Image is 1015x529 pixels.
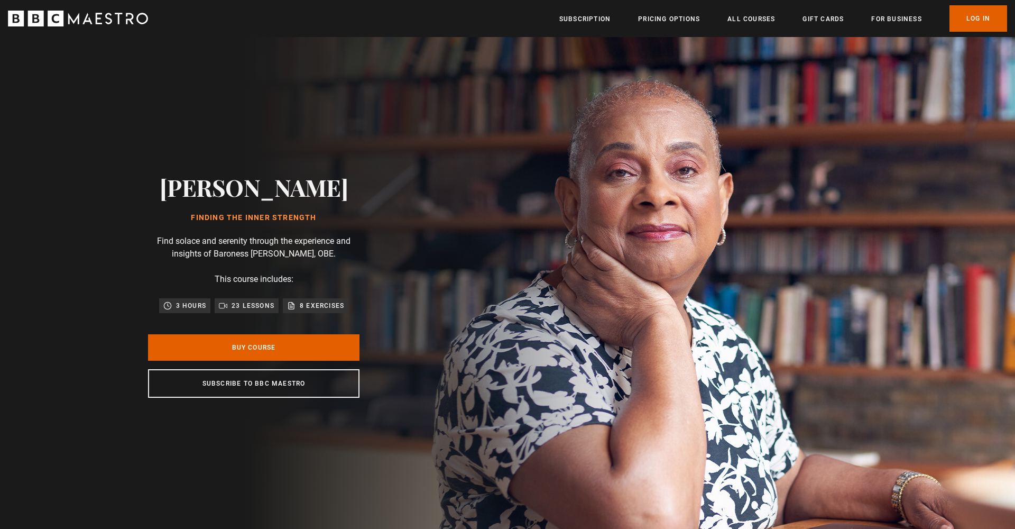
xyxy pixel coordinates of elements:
p: 23 lessons [232,300,274,311]
a: Gift Cards [802,14,844,24]
a: Subscription [559,14,611,24]
a: For business [871,14,921,24]
a: Log In [949,5,1007,32]
nav: Primary [559,5,1007,32]
a: Subscribe to BBC Maestro [148,369,359,398]
p: 8 exercises [300,300,344,311]
svg: BBC Maestro [8,11,148,26]
h2: [PERSON_NAME] [160,174,348,200]
a: Buy Course [148,334,359,361]
p: 3 hours [176,300,206,311]
a: Pricing Options [638,14,700,24]
h1: Finding the Inner Strength [160,214,348,222]
p: This course includes: [215,273,293,286]
p: Find solace and serenity through the experience and insights of Baroness [PERSON_NAME], OBE. [148,235,359,260]
a: All Courses [727,14,775,24]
